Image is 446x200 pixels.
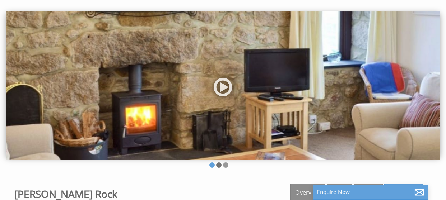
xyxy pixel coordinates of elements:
p: Enquire Now [317,188,424,196]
